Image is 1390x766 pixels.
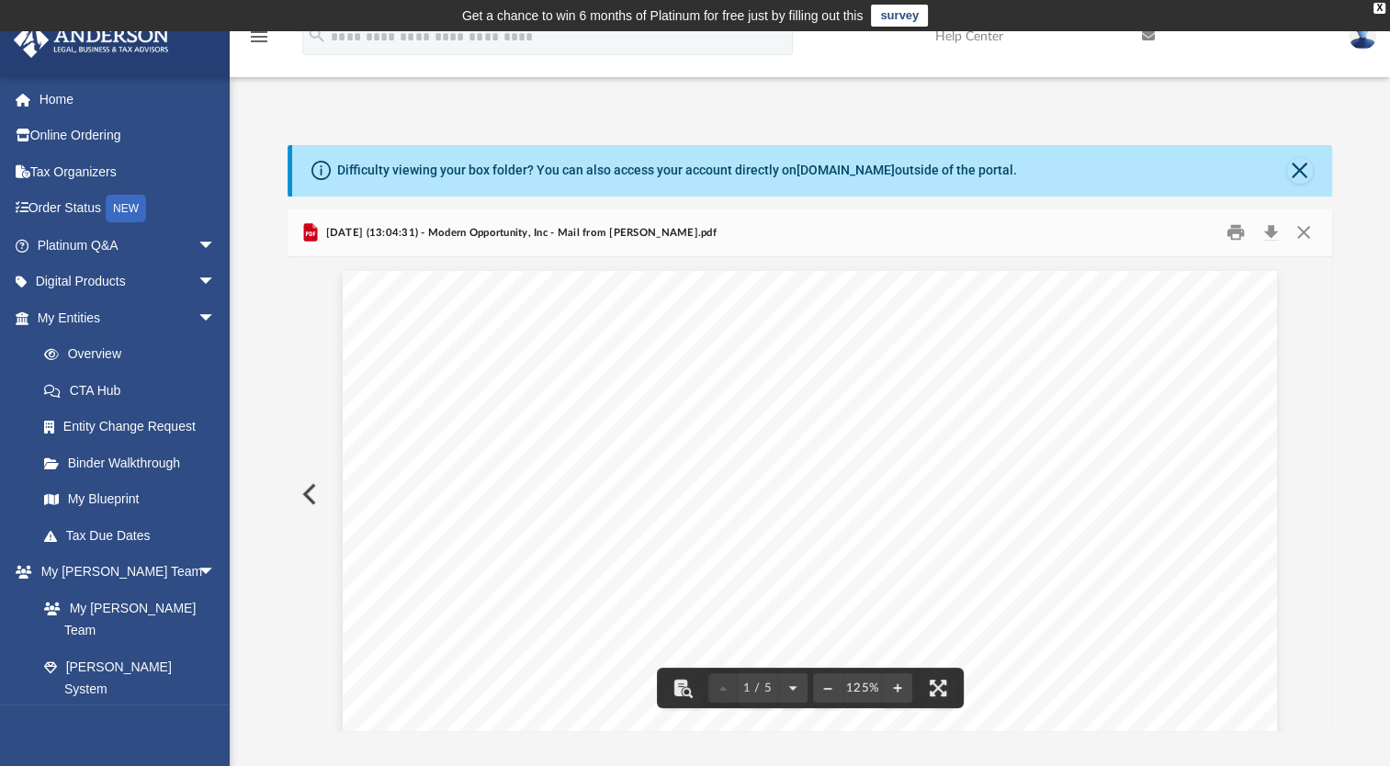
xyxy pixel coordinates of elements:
button: Toggle findbar [662,668,703,708]
button: Previous File [288,468,328,520]
button: 1 / 5 [738,668,778,708]
a: My [PERSON_NAME] Teamarrow_drop_down [13,554,234,591]
button: Next page [778,668,808,708]
a: Home [13,81,243,118]
i: search [307,25,327,45]
div: NEW [106,195,146,222]
div: Get a chance to win 6 months of Platinum for free just by filling out this [462,5,864,27]
span: [DATE] (13:04:31) - Modern Opportunity, Inc - Mail from [PERSON_NAME].pdf [322,225,717,242]
a: survey [871,5,928,27]
a: Binder Walkthrough [26,445,243,481]
a: Digital Productsarrow_drop_down [13,264,243,300]
span: 1 / 5 [738,682,778,694]
div: Preview [288,209,1332,732]
a: My Entitiesarrow_drop_down [13,299,243,336]
button: Close [1286,219,1319,247]
a: Tax Organizers [13,153,243,190]
div: Difficulty viewing your box folder? You can also access your account directly on outside of the p... [337,161,1017,180]
div: File preview [288,257,1332,731]
a: Order StatusNEW [13,190,243,228]
span: arrow_drop_down [198,264,234,301]
div: Document Viewer [288,257,1332,731]
a: Overview [26,336,243,373]
a: My Blueprint [26,481,234,518]
a: CTA Hub [26,372,243,409]
a: Tax Due Dates [26,517,243,554]
span: arrow_drop_down [198,227,234,265]
a: [PERSON_NAME] System [26,648,234,707]
a: My [PERSON_NAME] Team [26,590,225,648]
button: Download [1254,219,1287,247]
div: close [1373,3,1385,14]
a: [DOMAIN_NAME] [797,163,895,177]
i: menu [248,26,270,48]
button: Print [1217,219,1254,247]
button: Enter fullscreen [918,668,958,708]
span: arrow_drop_down [198,299,234,337]
a: Online Ordering [13,118,243,154]
img: User Pic [1349,23,1376,50]
button: Zoom in [883,668,912,708]
a: Platinum Q&Aarrow_drop_down [13,227,243,264]
span: arrow_drop_down [198,554,234,591]
a: Entity Change Request [26,409,243,445]
button: Zoom out [813,668,842,708]
div: Current zoom level [842,682,883,694]
a: menu [248,35,270,48]
img: Anderson Advisors Platinum Portal [8,22,175,58]
button: Close [1287,158,1313,184]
